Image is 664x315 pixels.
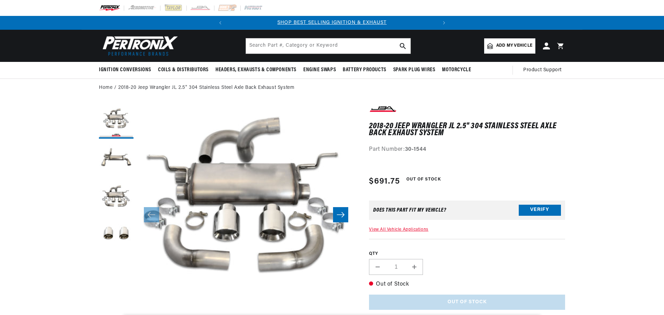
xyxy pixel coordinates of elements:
summary: Headers, Exhausts & Components [212,62,300,78]
strong: 30-1544 [405,147,426,152]
p: Out of Stock [369,280,565,289]
span: Coils & Distributors [158,66,209,74]
h1: 2018-20 Jeep Wrangler JL 2.5" 304 Stainless Steel Axle Back Exhaust System [369,123,565,137]
span: $691.75 [369,175,400,188]
div: Announcement [227,19,437,27]
div: 1 of 2 [227,19,437,27]
button: Load image 4 in gallery view [99,218,133,253]
button: Translation missing: en.sections.announcements.next_announcement [437,16,451,30]
a: 2018-20 Jeep Wrangler JL 2.5" 304 Stainless Steel Axle Back Exhaust System [118,84,294,92]
button: Translation missing: en.sections.announcements.previous_announcement [213,16,227,30]
span: Product Support [523,66,562,74]
summary: Product Support [523,62,565,78]
span: Ignition Conversions [99,66,151,74]
summary: Motorcycle [439,62,474,78]
a: SHOP BEST SELLING IGNITION & EXHAUST [277,20,387,25]
a: Add my vehicle [484,38,535,54]
div: Does This part fit My vehicle? [373,207,446,213]
slideshow-component: Translation missing: en.sections.announcements.announcement_bar [82,16,582,30]
span: Headers, Exhausts & Components [215,66,296,74]
span: Engine Swaps [303,66,336,74]
nav: breadcrumbs [99,84,565,92]
button: search button [395,38,411,54]
summary: Spark Plug Wires [390,62,439,78]
button: Load image 1 in gallery view [99,104,133,139]
span: Add my vehicle [496,43,532,49]
button: Slide right [333,207,348,222]
summary: Coils & Distributors [155,62,212,78]
span: Battery Products [343,66,386,74]
input: Search Part #, Category or Keyword [246,38,411,54]
summary: Ignition Conversions [99,62,155,78]
button: Load image 3 in gallery view [99,180,133,215]
summary: Battery Products [339,62,390,78]
summary: Engine Swaps [300,62,339,78]
a: View All Vehicle Applications [369,228,428,232]
label: QTY [369,251,565,257]
div: Part Number: [369,145,565,154]
span: Out of Stock [403,175,445,184]
a: Home [99,84,112,92]
button: Slide left [144,207,159,222]
span: Spark Plug Wires [393,66,435,74]
span: Motorcycle [442,66,471,74]
button: Verify [519,205,561,216]
button: Load image 2 in gallery view [99,142,133,177]
img: Pertronix [99,34,178,58]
